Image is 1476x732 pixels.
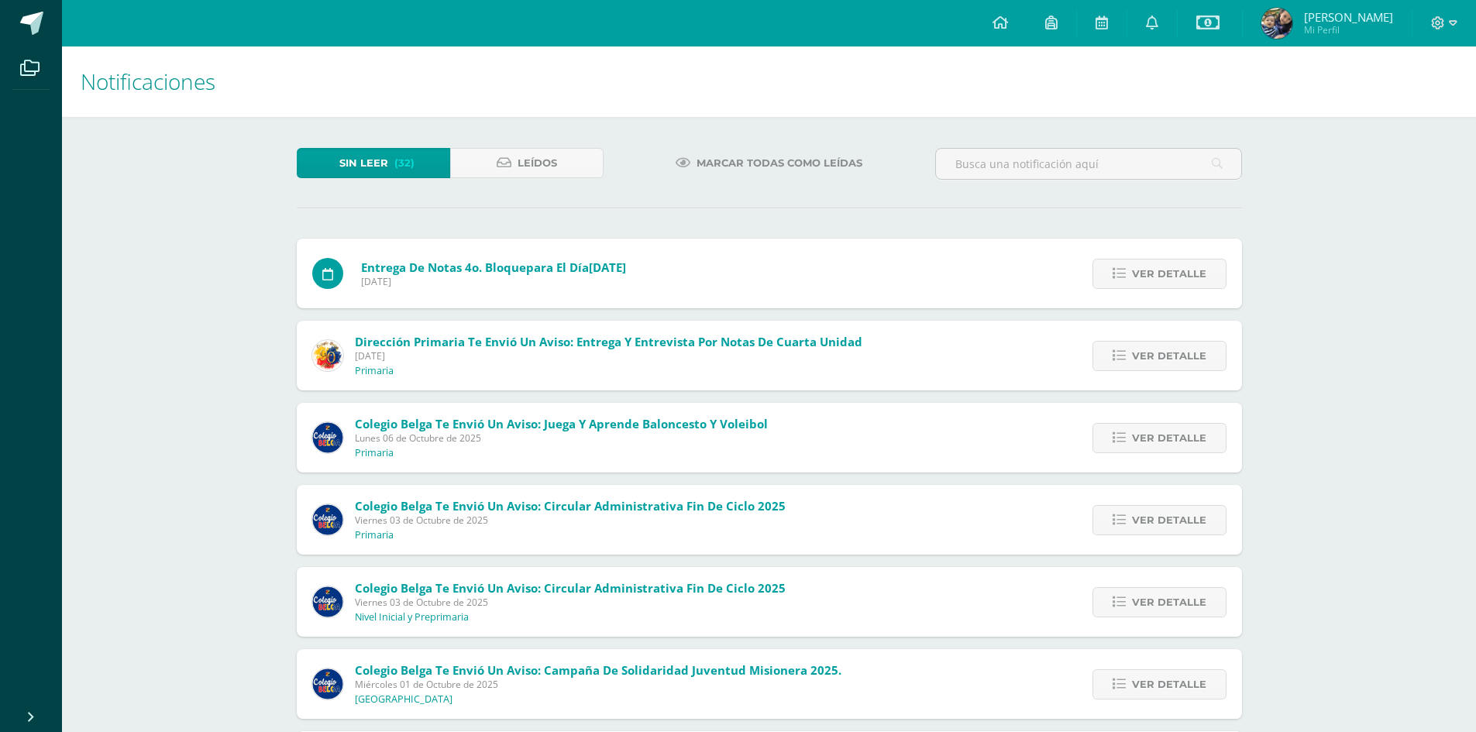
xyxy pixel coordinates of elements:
[355,334,862,349] span: Dirección Primaria te envió un aviso: Entrega y entrevista por Notas de Cuarta Unidad
[1132,424,1206,452] span: Ver detalle
[1304,9,1393,25] span: [PERSON_NAME]
[518,149,557,177] span: Leídos
[312,668,343,699] img: 919ad801bb7643f6f997765cf4083301.png
[312,340,343,371] img: 050f0ca4ac5c94d5388e1bdfdf02b0f1.png
[1132,342,1206,370] span: Ver detalle
[312,586,343,617] img: 919ad801bb7643f6f997765cf4083301.png
[1132,588,1206,617] span: Ver detalle
[1132,506,1206,534] span: Ver detalle
[355,416,768,431] span: Colegio Belga te envió un aviso: Juega y aprende baloncesto y voleibol
[361,259,626,275] span: para el día
[1132,259,1206,288] span: Ver detalle
[1132,670,1206,699] span: Ver detalle
[355,580,786,596] span: Colegio Belga te envió un aviso: Circular Administrativa Fin de Ciclo 2025
[355,678,841,691] span: Miércoles 01 de Octubre de 2025
[697,149,862,177] span: Marcar todas como leídas
[656,148,882,178] a: Marcar todas como leídas
[355,596,786,609] span: Viernes 03 de Octubre de 2025
[312,422,343,453] img: 919ad801bb7643f6f997765cf4083301.png
[355,365,394,377] p: Primaria
[312,504,343,535] img: 919ad801bb7643f6f997765cf4083301.png
[361,259,526,275] span: Entrega de notas 4o. Bloque
[355,611,469,624] p: Nivel Inicial y Preprimaria
[355,693,452,706] p: [GEOGRAPHIC_DATA]
[339,149,388,177] span: Sin leer
[936,149,1241,179] input: Busca una notificación aquí
[394,149,415,177] span: (32)
[589,259,626,275] span: [DATE]
[355,431,768,445] span: Lunes 06 de Octubre de 2025
[355,447,394,459] p: Primaria
[355,349,862,363] span: [DATE]
[355,529,394,541] p: Primaria
[355,662,841,678] span: Colegio Belga te envió un aviso: Campaña de Solidaridad Juventud Misionera 2025.
[355,498,786,514] span: Colegio Belga te envió un aviso: Circular Administrativa Fin de Ciclo 2025
[297,148,450,178] a: Sin leer(32)
[355,514,786,527] span: Viernes 03 de Octubre de 2025
[450,148,604,178] a: Leídos
[1304,23,1393,36] span: Mi Perfil
[1261,8,1292,39] img: 11dd846b125a4ed7e9a0cd758502185c.png
[361,275,626,288] span: [DATE]
[81,67,215,96] span: Notificaciones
